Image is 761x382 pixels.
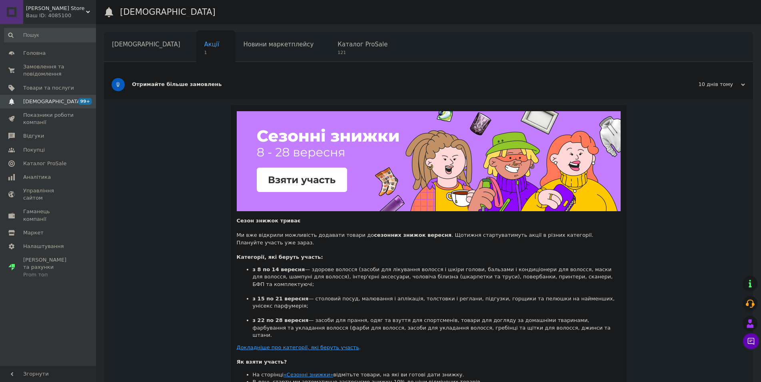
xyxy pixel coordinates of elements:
span: Замовлення та повідомлення [23,63,74,78]
li: На сторінці відмітьте товари, на які ви готові дати знижку. [253,371,621,378]
span: 1 [204,50,220,56]
span: Товари та послуги [23,84,74,92]
span: Показники роботи компанії [23,112,74,126]
span: Акції [204,41,220,48]
div: Ваш ID: 4085100 [26,12,96,19]
span: Аналітика [23,174,51,181]
b: Як взяти участь? [237,359,287,365]
span: 121 [338,50,387,56]
span: [DEMOGRAPHIC_DATA] [23,98,82,105]
span: 99+ [78,98,92,105]
a: «Сезонні знижки» [284,372,333,378]
b: з 8 по 14 вересня [253,266,305,272]
b: Сезон знижок триває [237,218,301,224]
b: Категорії, які беруть участь: [237,254,323,260]
span: Відгуки [23,132,44,140]
h1: [DEMOGRAPHIC_DATA] [120,7,216,17]
u: Докладніше про категорії, які беруть участь [237,344,360,350]
li: — столовий посуд, малювання і аплікація, толстовки і реглани, підгузки, горщики та пелюшки на най... [253,295,621,317]
div: 10 днів тому [665,81,745,88]
b: з 15 по 21 вересня [253,296,309,302]
div: Prom топ [23,271,74,278]
span: Головна [23,50,46,57]
b: з 22 по 28 вересня [253,317,309,323]
span: Wanda Store [26,5,86,12]
b: сезонних знижок вересня [374,232,451,238]
span: [PERSON_NAME] та рахунки [23,256,74,278]
span: Управління сайтом [23,187,74,202]
input: Пошук [4,28,99,42]
li: — здорове волосся (засоби для лікування волосся і шкіри голови, бальзами і кондиціонери для волос... [253,266,621,295]
li: — засоби для прання, одяг та взуття для спортсменів, товари для догляду за домашніми тваринами, ф... [253,317,621,339]
span: Гаманець компанії [23,208,74,222]
a: Докладніше про категорії, які беруть участь. [237,344,361,350]
span: Покупці [23,146,45,154]
span: Новини маркетплейсу [243,41,314,48]
span: Маркет [23,229,44,236]
div: Отримайте більше замовлень [132,81,665,88]
div: Ми вже відкрили можливість додавати товари до . Щотижня стартуватимуть акції в різних категорії. ... [237,217,621,254]
span: Налаштування [23,243,64,250]
span: Каталог ProSale [23,160,66,167]
span: Каталог ProSale [338,41,387,48]
span: [DEMOGRAPHIC_DATA] [112,41,180,48]
button: Чат з покупцем [743,333,759,349]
